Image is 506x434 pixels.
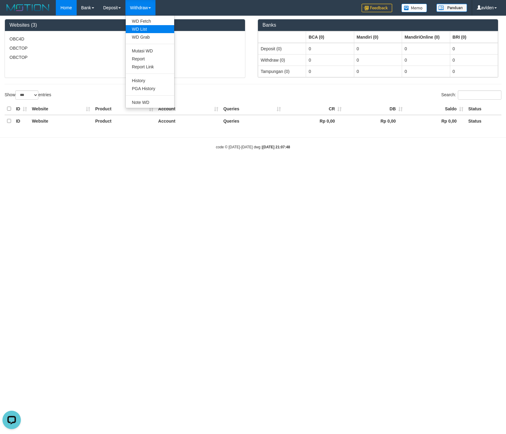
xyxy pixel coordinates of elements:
[458,90,501,100] input: Search:
[126,85,174,93] a: PGA History
[126,77,174,85] a: History
[402,66,450,77] td: 0
[306,54,354,66] td: 0
[5,3,51,12] img: MOTION_logo.png
[450,31,498,43] th: Group: activate to sort column ascending
[344,115,405,127] th: Rp 0,00
[441,90,501,100] label: Search:
[402,54,450,66] td: 0
[258,43,306,55] td: Deposit (0)
[258,31,306,43] th: Group: activate to sort column ascending
[401,4,427,12] img: Button%20Memo.svg
[221,115,283,127] th: Queries
[258,66,306,77] td: Tampungan (0)
[354,66,402,77] td: 0
[405,115,466,127] th: Rp 0,00
[354,31,402,43] th: Group: activate to sort column ascending
[126,25,174,33] a: WD List
[10,54,240,60] p: OBCTOP
[126,55,174,63] a: Report
[402,43,450,55] td: 0
[126,63,174,71] a: Report Link
[93,115,155,127] th: Product
[283,115,344,127] th: Rp 0,00
[156,115,221,127] th: Account
[354,54,402,66] td: 0
[263,145,290,149] strong: [DATE] 21:07:48
[306,43,354,55] td: 0
[450,54,498,66] td: 0
[13,103,29,115] th: ID
[10,36,240,42] p: OBC4D
[126,17,174,25] a: WD Fetch
[450,43,498,55] td: 0
[466,103,501,115] th: Status
[93,103,155,115] th: Product
[466,115,501,127] th: Status
[344,103,405,115] th: DB
[15,90,38,100] select: Showentries
[283,103,344,115] th: CR
[402,31,450,43] th: Group: activate to sort column ascending
[126,47,174,55] a: Mutasi WD
[354,43,402,55] td: 0
[263,22,493,28] h3: Banks
[126,33,174,41] a: WD Grab
[2,2,21,21] button: Open LiveChat chat widget
[362,4,392,12] img: Feedback.jpg
[10,45,240,51] p: OBCTOP
[29,115,93,127] th: Website
[450,66,498,77] td: 0
[221,103,283,115] th: Queries
[126,98,174,106] a: Note WD
[436,4,467,12] img: panduan.png
[306,31,354,43] th: Group: activate to sort column ascending
[258,54,306,66] td: Withdraw (0)
[216,145,290,149] small: code © [DATE]-[DATE] dwg |
[29,103,93,115] th: Website
[5,90,51,100] label: Show entries
[156,103,221,115] th: Account
[10,22,240,28] h3: Websites (3)
[306,66,354,77] td: 0
[13,115,29,127] th: ID
[405,103,466,115] th: Saldo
